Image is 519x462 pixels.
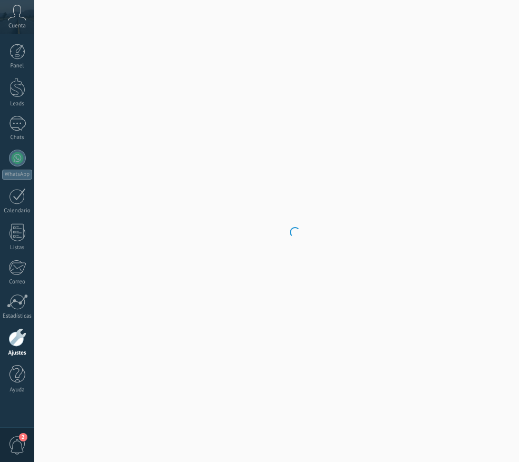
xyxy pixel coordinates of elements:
div: Panel [2,63,33,70]
div: Correo [2,279,33,286]
div: Ayuda [2,387,33,394]
span: Cuenta [8,23,26,30]
div: Listas [2,244,33,251]
div: Estadísticas [2,313,33,320]
div: Chats [2,134,33,141]
div: Ajustes [2,350,33,357]
div: Calendario [2,208,33,214]
div: WhatsApp [2,170,32,180]
div: Leads [2,101,33,107]
span: 2 [19,433,27,441]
